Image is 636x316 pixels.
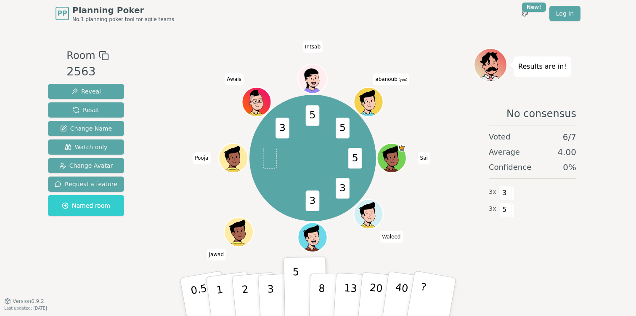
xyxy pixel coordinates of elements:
[59,161,113,170] span: Change Avatar
[380,231,403,243] span: Click to change your name
[72,4,174,16] span: Planning Poker
[518,61,567,72] p: Results are in!
[71,87,101,96] span: Reveal
[193,152,210,164] span: Click to change your name
[72,16,174,23] span: No.1 planning poker tool for agile teams
[13,298,44,305] span: Version 0.9.2
[65,143,108,151] span: Watch only
[66,48,95,63] span: Room
[489,204,496,214] span: 3 x
[557,146,576,158] span: 4.00
[48,102,124,118] button: Reset
[373,73,409,85] span: Click to change your name
[306,105,320,126] span: 5
[276,118,290,138] span: 3
[62,201,110,210] span: Named room
[522,3,546,12] div: New!
[306,190,320,211] span: 3
[506,107,576,121] span: No consensus
[348,148,362,169] span: 5
[489,131,511,143] span: Voted
[517,6,533,21] button: New!
[293,266,300,311] p: 5
[489,161,531,173] span: Confidence
[55,180,117,188] span: Request a feature
[563,161,576,173] span: 0 %
[303,41,323,53] span: Click to change your name
[489,146,520,158] span: Average
[489,187,496,197] span: 3 x
[57,8,67,19] span: PP
[48,139,124,155] button: Watch only
[225,73,243,85] span: Click to change your name
[207,249,226,260] span: Click to change your name
[418,152,430,164] span: Click to change your name
[4,298,44,305] button: Version0.9.2
[397,78,408,82] span: (you)
[500,186,509,200] span: 3
[336,178,350,198] span: 3
[336,118,350,138] span: 5
[549,6,580,21] a: Log in
[48,177,124,192] button: Request a feature
[73,106,99,114] span: Reset
[60,124,112,133] span: Change Name
[48,158,124,173] button: Change Avatar
[500,203,509,217] span: 5
[66,63,109,80] div: 2563
[398,144,405,151] span: Sai is the host
[48,195,124,216] button: Named room
[355,88,382,115] button: Click to change your avatar
[48,84,124,99] button: Reveal
[56,4,174,23] a: PPPlanning PokerNo.1 planning poker tool for agile teams
[563,131,576,143] span: 6 / 7
[4,306,47,311] span: Last updated: [DATE]
[48,121,124,136] button: Change Name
